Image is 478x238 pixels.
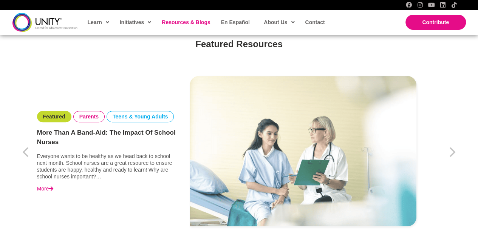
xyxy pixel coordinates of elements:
[37,185,54,192] a: More
[12,13,77,31] img: unity-logo-dark
[301,14,328,31] a: Contact
[20,66,458,236] div: Item 1 of 3
[422,19,449,25] span: Contribute
[158,14,213,31] a: Resources & Blogs
[221,19,250,25] span: En Español
[417,2,423,8] a: Instagram
[428,2,435,8] a: YouTube
[79,113,99,120] a: Parents
[43,113,65,120] a: Featured
[120,17,152,28] span: Initiatives
[406,2,412,8] a: Facebook
[88,17,109,28] span: Learn
[162,19,210,25] span: Resources & Blogs
[217,14,253,31] a: En Español
[190,76,416,226] img: Screen-Shot-2024-01-08-at-10.05.14-AM.png
[264,17,294,28] span: About Us
[260,14,297,31] a: About Us
[405,15,466,30] a: Contribute
[113,113,168,120] a: Teens & Young Adults
[451,2,457,8] a: TikTok
[37,128,177,147] a: More Than a Band-Aid: The Impact of School Nurses
[37,153,177,180] p: Everyone wants to be healthy as we head back to school next month. School nurses are a great reso...
[305,19,325,25] span: Contact
[440,2,446,8] a: LinkedIn
[195,39,283,49] span: Featured Resources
